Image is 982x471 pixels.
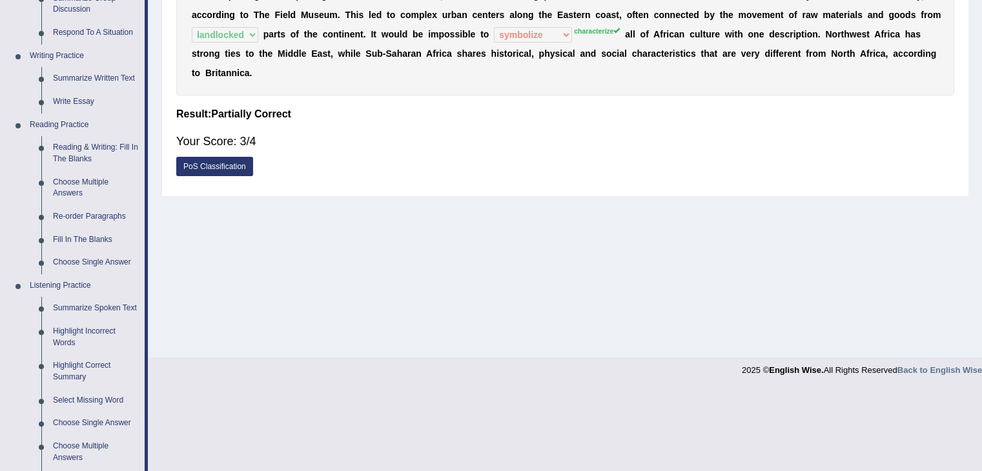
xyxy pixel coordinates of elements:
[894,10,900,20] b: o
[606,10,611,20] b: a
[841,29,844,39] b: t
[633,29,635,39] b: l
[627,10,633,20] b: o
[269,29,274,39] b: a
[47,389,145,412] a: Select Missing Word
[630,29,633,39] b: l
[625,29,630,39] b: a
[646,29,649,39] b: f
[839,10,844,20] b: e
[216,10,221,20] b: d
[748,29,753,39] b: o
[304,29,307,39] b: t
[790,29,793,39] b: r
[473,48,476,59] b: r
[802,10,805,20] b: r
[356,10,359,20] b: i
[377,48,383,59] b: b
[484,29,489,39] b: o
[47,171,145,205] a: Choose Multiple Answers
[770,10,775,20] b: e
[47,205,145,228] a: Re-order Paragraphs
[557,10,563,20] b: E
[832,29,837,39] b: o
[844,29,850,39] b: h
[680,10,686,20] b: c
[351,10,356,20] b: h
[794,10,797,20] b: f
[283,10,288,20] b: e
[372,48,378,59] b: u
[847,10,850,20] b: i
[737,29,743,39] b: h
[447,10,451,20] b: r
[753,29,759,39] b: n
[804,29,807,39] b: i
[47,90,145,114] a: Write Essay
[818,29,821,39] b: .
[201,10,207,20] b: c
[229,10,235,20] b: g
[319,10,324,20] b: e
[547,10,552,20] b: e
[812,29,818,39] b: n
[801,29,804,39] b: t
[176,157,253,176] a: PoS Classification
[844,10,847,20] b: r
[390,10,396,20] b: o
[467,48,473,59] b: a
[675,10,680,20] b: e
[924,10,927,20] b: r
[385,48,391,59] b: S
[872,10,878,20] b: n
[470,29,475,39] b: e
[291,29,296,39] b: o
[775,29,780,39] b: e
[488,10,491,20] b: t
[686,10,689,20] b: t
[711,29,715,39] b: r
[47,320,145,354] a: Highlight Incorrect Words
[643,10,649,20] b: n
[342,29,344,39] b: i
[480,29,484,39] b: t
[538,10,542,20] b: t
[619,10,622,20] b: ,
[664,10,670,20] b: n
[868,10,873,20] b: a
[236,48,241,59] b: s
[438,29,444,39] b: p
[47,136,145,170] a: Reading & Writing: Fill In The Blanks
[203,48,209,59] b: o
[209,48,214,59] b: n
[199,48,203,59] b: r
[457,48,462,59] b: s
[738,10,746,20] b: m
[635,10,639,20] b: t
[402,48,407,59] b: a
[228,48,230,59] b: i
[688,10,693,20] b: e
[212,10,216,20] b: r
[515,10,517,20] b: l
[371,29,373,39] b: I
[405,10,411,20] b: o
[927,10,933,20] b: o
[389,29,394,39] b: o
[887,29,890,39] b: i
[197,10,202,20] b: c
[311,48,317,59] b: E
[47,354,145,388] a: Highlight Correct Summary
[585,10,591,20] b: n
[318,48,323,59] b: a
[407,48,411,59] b: r
[419,10,425,20] b: p
[358,10,363,20] b: s
[693,10,699,20] b: d
[432,10,437,20] b: x
[413,29,418,39] b: b
[302,48,307,59] b: e
[338,48,345,59] b: w
[254,10,260,20] b: T
[382,29,389,39] b: w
